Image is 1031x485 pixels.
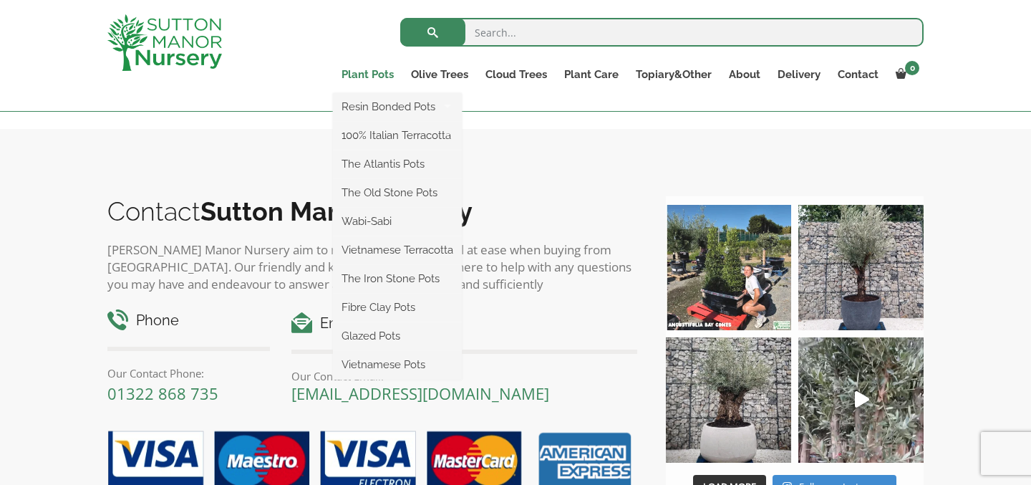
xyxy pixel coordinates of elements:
[333,211,462,232] a: Wabi-Sabi
[200,196,473,226] b: Sutton Manor Nursery
[107,309,270,332] h4: Phone
[556,64,627,85] a: Plant Care
[107,196,637,226] h2: Contact
[291,312,637,335] h4: Email
[798,337,924,463] img: New arrivals Monday morning of beautiful olive trees 🤩🤩 The weather is beautiful this summer, gre...
[333,325,462,347] a: Glazed Pots
[798,205,924,330] img: A beautiful multi-stem Spanish Olive tree potted in our luxurious fibre clay pots 😍😍
[720,64,769,85] a: About
[333,153,462,175] a: The Atlantis Pots
[107,14,222,71] img: logo
[887,64,924,85] a: 0
[333,125,462,146] a: 100% Italian Terracotta
[798,337,924,463] a: Play
[291,368,637,385] p: Our Contact Email:
[769,64,829,85] a: Delivery
[291,383,549,404] a: [EMAIL_ADDRESS][DOMAIN_NAME]
[333,96,462,117] a: Resin Bonded Pots
[333,354,462,375] a: Vietnamese Pots
[905,61,919,75] span: 0
[333,297,462,318] a: Fibre Clay Pots
[666,337,791,463] img: Check out this beauty we potted at our nursery today ❤️‍🔥 A huge, ancient gnarled Olive tree plan...
[400,18,924,47] input: Search...
[107,383,218,404] a: 01322 868 735
[627,64,720,85] a: Topiary&Other
[333,64,402,85] a: Plant Pots
[477,64,556,85] a: Cloud Trees
[829,64,887,85] a: Contact
[855,391,869,408] svg: Play
[402,64,477,85] a: Olive Trees
[666,205,791,330] img: Our elegant & picturesque Angustifolia Cones are an exquisite addition to your Bay Tree collectio...
[333,182,462,203] a: The Old Stone Pots
[107,365,270,382] p: Our Contact Phone:
[333,239,462,261] a: Vietnamese Terracotta
[333,268,462,289] a: The Iron Stone Pots
[107,241,637,293] p: [PERSON_NAME] Manor Nursery aim to make all customers feel at ease when buying from [GEOGRAPHIC_D...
